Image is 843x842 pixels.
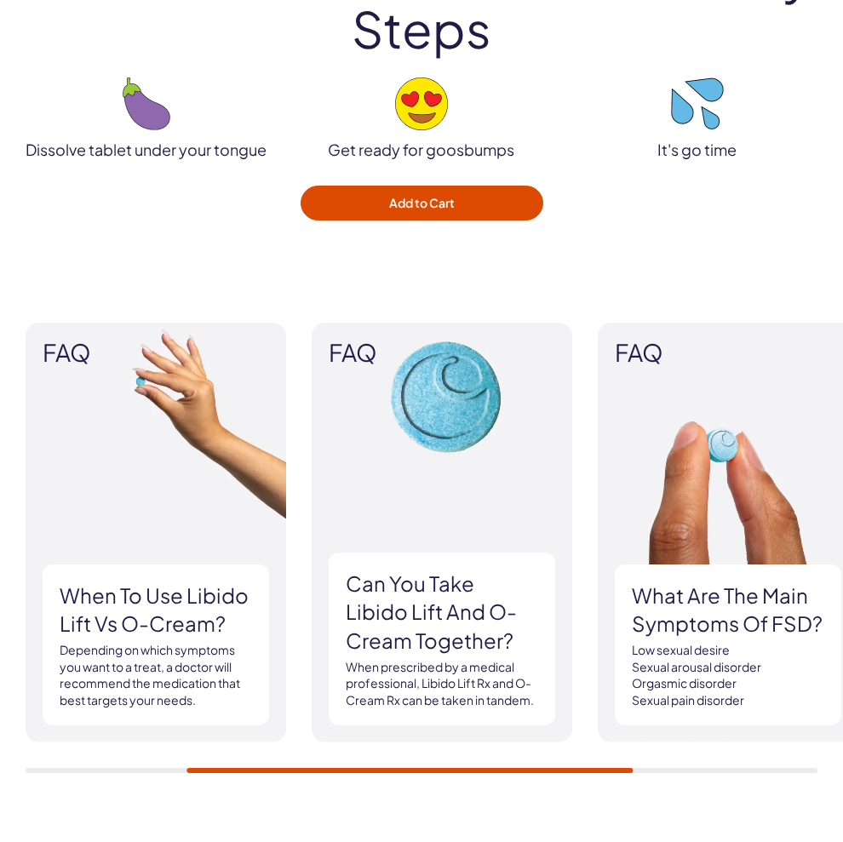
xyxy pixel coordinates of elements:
img: eggplant emoji [123,77,170,130]
h3: When to use Libido Lift vs O-Cream? [60,581,252,639]
p: When prescribed by a medical professional, Libido Lift Rx and O-Cream Rx can be taken in tandem. [346,659,538,709]
p: Depending on which symptoms you want to a treat, a doctor will recommend the medication that best... [60,642,252,708]
li: Low sexual desire [632,642,824,659]
li: Orgasmic disorder [632,675,824,692]
span: FAQ [329,340,555,366]
p: Dissolve tablet under your tongue [17,139,275,160]
p: It's go time [568,139,826,160]
li: Sexual arousal disorder [632,659,824,676]
img: droplets emoji [670,77,724,130]
p: Get ready for goosbumps [292,139,550,160]
h3: What are the main symptoms of FSD? [632,581,824,639]
span: FAQ [43,340,269,366]
li: Sexual pain disorder [632,692,824,709]
h3: Can you take Libido Lift and O-Cream together? [346,570,538,656]
span: FAQ [615,340,841,366]
img: heart-eyes emoji [394,77,448,130]
button: Add to Cart [301,186,543,221]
